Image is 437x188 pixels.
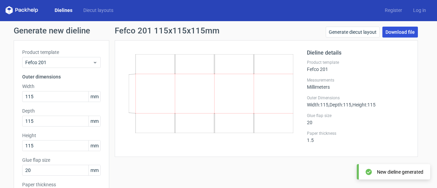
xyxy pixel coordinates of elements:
span: Fefco 201 [25,59,93,66]
span: mm [88,91,100,102]
span: , Depth : 115 [328,102,351,107]
label: Paper thickness [307,131,409,136]
label: Glue flap size [22,157,101,163]
h3: Outer dimensions [22,73,101,80]
h2: Dieline details [307,49,409,57]
span: mm [88,165,100,175]
label: Product template [307,60,409,65]
h1: Fefco 201 115x115x115mm [115,27,220,35]
a: Log in [408,7,432,14]
label: Product template [22,49,101,56]
label: Paper thickness [22,181,101,188]
label: Measurements [307,77,409,83]
span: Width : 115 [307,102,328,107]
span: mm [88,116,100,126]
a: Register [379,7,408,14]
div: Fefco 201 [307,60,409,72]
label: Depth [22,107,101,114]
a: Dielines [49,7,78,14]
label: Glue flap size [307,113,409,118]
div: 1.5 [307,131,409,143]
a: Download file [382,27,418,38]
a: Diecut layouts [78,7,119,14]
label: Height [22,132,101,139]
h1: Generate new dieline [14,27,423,35]
label: Outer Dimensions [307,95,409,101]
span: , Height : 115 [351,102,376,107]
div: Millimeters [307,77,409,90]
div: 20 [307,113,409,125]
div: New dieline generated [377,169,423,175]
a: Generate diecut layout [326,27,380,38]
span: mm [88,141,100,151]
label: Width [22,83,101,90]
